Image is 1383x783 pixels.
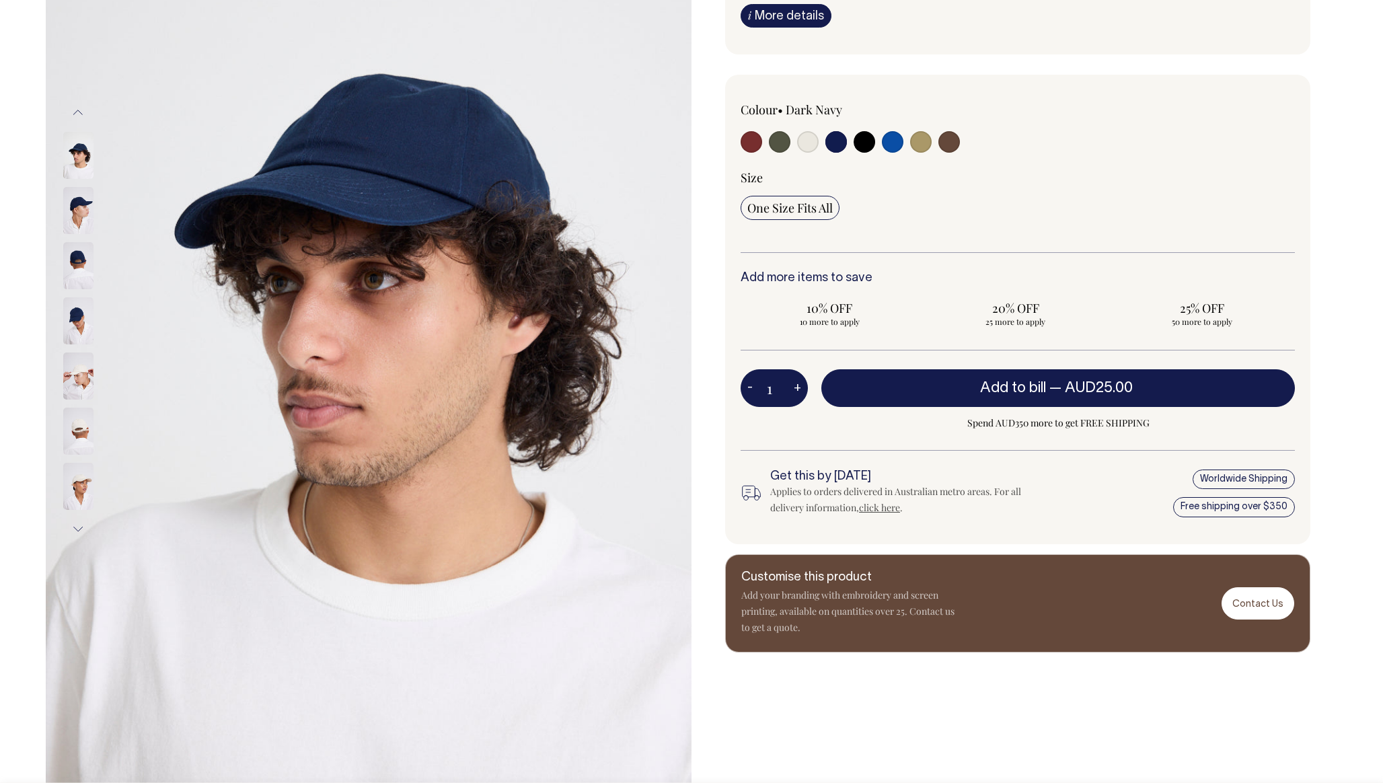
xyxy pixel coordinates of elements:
[747,200,833,216] span: One Size Fits All
[934,300,1098,316] span: 20% OFF
[859,501,900,514] a: click here
[786,102,842,118] label: Dark Navy
[63,463,94,510] img: natural
[778,102,783,118] span: •
[748,8,751,22] span: i
[68,98,88,128] button: Previous
[1119,300,1284,316] span: 25% OFF
[741,587,957,636] p: Add your branding with embroidery and screen printing, available on quantities over 25. Contact u...
[787,375,808,402] button: +
[934,316,1098,327] span: 25 more to apply
[980,381,1046,395] span: Add to bill
[68,514,88,544] button: Next
[1119,316,1284,327] span: 50 more to apply
[1113,296,1291,331] input: 25% OFF 50 more to apply
[63,297,94,344] img: dark-navy
[770,484,1043,516] div: Applies to orders delivered in Australian metro areas. For all delivery information, .
[741,4,831,28] a: iMore details
[741,196,839,220] input: One Size Fits All
[821,415,1295,431] span: Spend AUD350 more to get FREE SHIPPING
[63,408,94,455] img: natural
[741,571,957,585] h6: Customise this product
[741,170,1295,186] div: Size
[63,187,94,234] img: dark-navy
[63,242,94,289] img: dark-navy
[927,296,1105,331] input: 20% OFF 25 more to apply
[747,300,912,316] span: 10% OFF
[1049,381,1136,395] span: —
[821,369,1295,407] button: Add to bill —AUD25.00
[741,102,963,118] div: Colour
[741,375,759,402] button: -
[1222,587,1294,619] a: Contact Us
[747,316,912,327] span: 10 more to apply
[770,470,1043,484] h6: Get this by [DATE]
[63,132,94,179] img: dark-navy
[1065,381,1133,395] span: AUD25.00
[741,272,1295,285] h6: Add more items to save
[63,352,94,400] img: natural
[741,296,919,331] input: 10% OFF 10 more to apply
